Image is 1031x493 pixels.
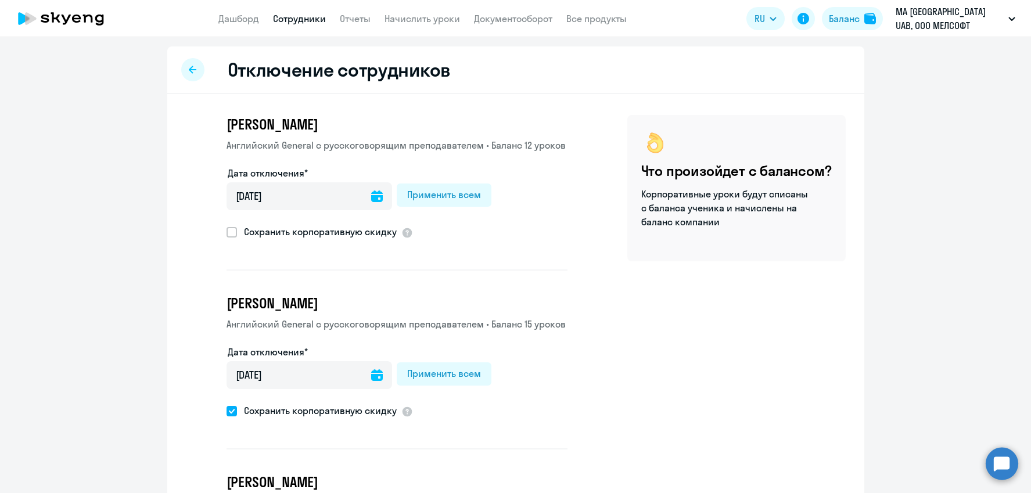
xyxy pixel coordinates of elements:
span: Сохранить корпоративную скидку [237,225,397,239]
img: balance [864,13,876,24]
a: Начислить уроки [385,13,460,24]
a: Сотрудники [273,13,326,24]
button: MA [GEOGRAPHIC_DATA] UAB, ООО МЕЛСОФТ [890,5,1021,33]
button: Применить всем [397,183,491,207]
div: Применить всем [407,366,481,380]
input: дд.мм.гггг [227,182,392,210]
span: RU [755,12,765,26]
a: Документооборот [474,13,552,24]
div: Баланс [829,12,860,26]
p: MA [GEOGRAPHIC_DATA] UAB, ООО МЕЛСОФТ [896,5,1004,33]
a: Все продукты [566,13,627,24]
button: Применить всем [397,362,491,386]
p: Корпоративные уроки будут списаны с баланса ученика и начислены на баланс компании [641,187,810,229]
button: Балансbalance [822,7,883,30]
p: Английский General с русскоговорящим преподавателем • Баланс 15 уроков [227,317,567,331]
a: Отчеты [340,13,371,24]
span: Сохранить корпоративную скидку [237,404,397,418]
button: RU [746,7,785,30]
a: Дашборд [218,13,259,24]
label: Дата отключения* [228,166,308,180]
input: дд.мм.гггг [227,361,392,389]
span: [PERSON_NAME] [227,473,318,491]
div: Применить всем [407,188,481,201]
h2: Отключение сотрудников [228,58,451,81]
h4: Что произойдет с балансом? [641,161,832,180]
label: Дата отключения* [228,345,308,359]
span: [PERSON_NAME] [227,115,318,134]
span: [PERSON_NAME] [227,294,318,312]
p: Английский General с русскоговорящим преподавателем • Баланс 12 уроков [227,138,567,152]
img: ok [641,129,669,157]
